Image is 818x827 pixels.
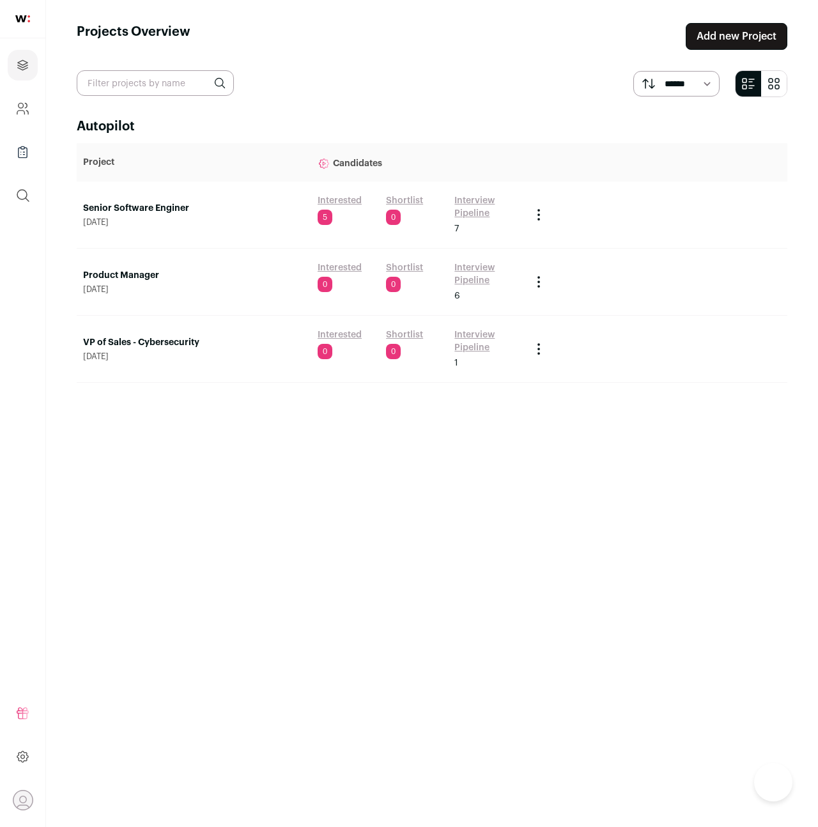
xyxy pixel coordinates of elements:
[77,70,234,96] input: Filter projects by name
[318,261,362,274] a: Interested
[386,210,401,225] span: 0
[83,284,305,295] span: [DATE]
[83,217,305,228] span: [DATE]
[386,194,423,207] a: Shortlist
[454,357,458,369] span: 1
[318,194,362,207] a: Interested
[318,277,332,292] span: 0
[318,328,362,341] a: Interested
[686,23,787,50] a: Add new Project
[318,150,518,175] p: Candidates
[386,344,401,359] span: 0
[318,210,332,225] span: 5
[531,341,546,357] button: Project Actions
[386,261,423,274] a: Shortlist
[386,277,401,292] span: 0
[77,23,190,50] h1: Projects Overview
[8,137,38,167] a: Company Lists
[318,344,332,359] span: 0
[83,156,305,169] p: Project
[13,790,33,810] button: Open dropdown
[531,274,546,290] button: Project Actions
[8,50,38,81] a: Projects
[454,328,518,354] a: Interview Pipeline
[754,763,792,801] iframe: Help Scout Beacon - Open
[8,93,38,124] a: Company and ATS Settings
[386,328,423,341] a: Shortlist
[83,352,305,362] span: [DATE]
[83,202,305,215] a: Senior Software Enginer
[531,207,546,222] button: Project Actions
[454,194,518,220] a: Interview Pipeline
[15,15,30,22] img: wellfound-shorthand-0d5821cbd27db2630d0214b213865d53afaa358527fdda9d0ea32b1df1b89c2c.svg
[454,261,518,287] a: Interview Pipeline
[77,118,787,135] h2: Autopilot
[454,222,459,235] span: 7
[454,290,460,302] span: 6
[83,336,305,349] a: VP of Sales - Cybersecurity
[83,269,305,282] a: Product Manager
